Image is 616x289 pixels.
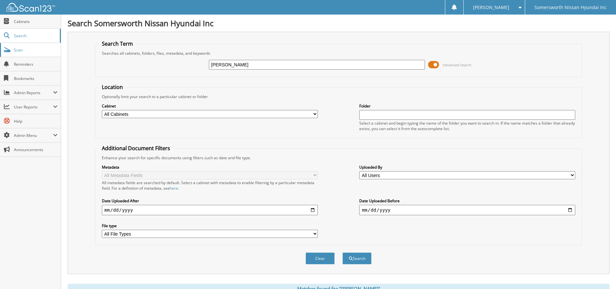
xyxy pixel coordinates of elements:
[99,40,136,47] legend: Search Term
[14,76,58,81] span: Bookmarks
[306,252,335,264] button: Clear
[68,18,610,28] h1: Search Somersworth Nissan Hyundai Inc
[102,205,318,215] input: start
[14,133,53,138] span: Admin Menu
[102,223,318,228] label: File type
[14,104,53,110] span: User Reports
[342,252,372,264] button: Search
[99,94,578,99] div: Optionally limit your search to a particular cabinet or folder
[99,145,173,152] legend: Additional Document Filters
[584,258,616,289] iframe: Chat Widget
[102,164,318,170] label: Metadata
[14,61,58,67] span: Reminders
[99,83,126,91] legend: Location
[99,155,578,161] div: Enhance your search for specific documents using filters such as date and file type.
[102,180,318,191] div: All metadata fields are searched by default. Select a cabinet with metadata to enable filtering b...
[359,103,575,109] label: Folder
[170,185,178,191] a: here
[102,103,318,109] label: Cabinet
[14,19,58,24] span: Cabinets
[14,147,58,152] span: Announcements
[359,120,575,131] div: Select a cabinet and begin typing the name of the folder you want to search in. If the name match...
[359,205,575,215] input: end
[102,198,318,204] label: Date Uploaded After
[359,198,575,204] label: Date Uploaded Before
[14,47,58,53] span: Scan
[443,62,471,67] span: Advanced Search
[14,90,53,95] span: Admin Reports
[14,118,58,124] span: Help
[473,6,509,9] span: [PERSON_NAME]
[535,6,607,9] span: Somersworth Nissan Hyundai Inc
[359,164,575,170] label: Uploaded By
[14,33,57,39] span: Search
[6,3,55,12] img: scan123-logo-white.svg
[99,50,578,56] div: Searches all cabinets, folders, files, metadata, and keywords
